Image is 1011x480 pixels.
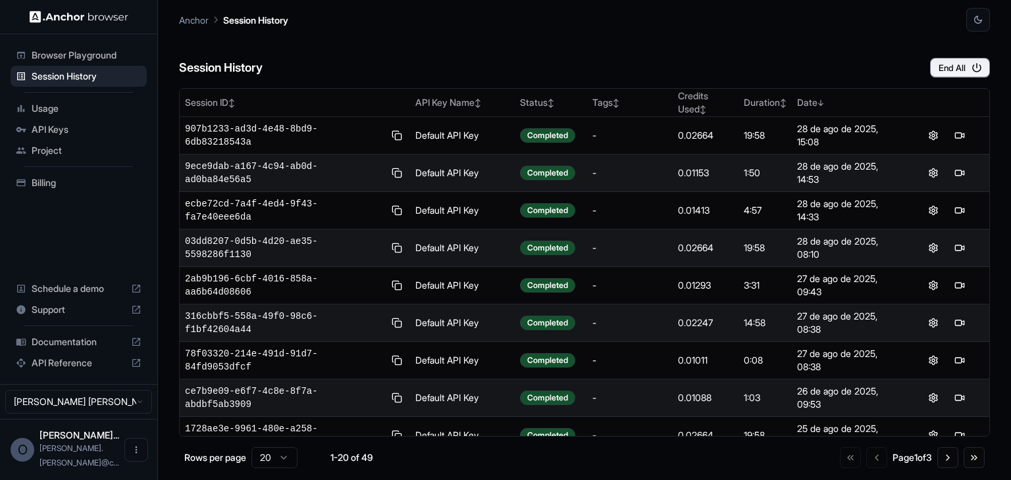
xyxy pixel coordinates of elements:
[11,140,147,161] div: Project
[32,303,126,316] span: Support
[592,129,667,142] div: -
[185,96,405,109] div: Session ID
[11,278,147,299] div: Schedule a demo
[185,160,384,186] span: 9ece9dab-a167-4c94-ab0d-ad0ba84e56a5
[744,429,787,442] div: 19:58
[678,354,733,367] div: 0.01011
[32,176,142,189] span: Billing
[744,354,787,367] div: 0:08
[744,241,787,254] div: 19:58
[520,203,575,218] div: Completed
[228,98,235,108] span: ↕
[678,391,733,404] div: 0.01088
[410,192,515,229] td: Default API Key
[678,129,733,142] div: 0.02664
[520,96,582,109] div: Status
[410,155,515,192] td: Default API Key
[613,98,619,108] span: ↕
[185,272,384,299] span: 2ab9b196-6cbf-4016-858a-aa6b64d08606
[744,129,787,142] div: 19:58
[797,122,898,149] div: 28 de ago de 2025, 15:08
[179,59,263,78] h6: Session History
[11,66,147,87] div: Session History
[39,443,119,468] span: omar.bolanos@cariai.com
[678,166,733,180] div: 0.01153
[185,197,384,224] span: ecbe72cd-7a4f-4ed4-9f43-fa7e40eee6da
[520,391,575,405] div: Completed
[410,417,515,454] td: Default API Key
[797,160,898,186] div: 28 de ago de 2025, 14:53
[11,45,147,66] div: Browser Playground
[678,279,733,292] div: 0.01293
[520,128,575,143] div: Completed
[780,98,787,108] span: ↕
[319,451,384,464] div: 1-20 of 49
[185,347,384,373] span: 78f03320-214e-491d-91d7-84fd9053dfcf
[185,235,384,261] span: 03dd8207-0d5b-4d20-ae35-5598286f1130
[797,422,898,448] div: 25 de ago de 2025, 12:47
[410,229,515,267] td: Default API Key
[32,335,126,348] span: Documentation
[223,13,288,27] p: Session History
[32,102,142,115] span: Usage
[744,279,787,292] div: 3:31
[185,385,384,411] span: ce7b9e09-e6f7-4c8e-8f7a-abdbf5ab3909
[592,354,667,367] div: -
[415,96,510,109] div: API Key Name
[700,105,706,114] span: ↕
[678,204,733,217] div: 0.01413
[592,166,667,180] div: -
[797,385,898,411] div: 26 de ago de 2025, 09:53
[39,429,119,441] span: Omar Fernando Bolaños Delgado
[592,204,667,217] div: -
[930,58,990,78] button: End All
[797,272,898,299] div: 27 de ago de 2025, 09:43
[678,316,733,329] div: 0.02247
[11,119,147,140] div: API Keys
[410,304,515,342] td: Default API Key
[520,353,575,368] div: Completed
[520,241,575,255] div: Completed
[592,279,667,292] div: -
[797,310,898,336] div: 27 de ago de 2025, 08:38
[744,391,787,404] div: 1:03
[124,438,148,462] button: Open menu
[11,438,34,462] div: O
[410,117,515,155] td: Default API Key
[185,310,384,336] span: 316cbbf5-558a-49f0-98c6-f1bf42604a44
[797,347,898,373] div: 27 de ago de 2025, 08:38
[32,123,142,136] span: API Keys
[179,12,288,27] nav: breadcrumb
[11,352,147,373] div: API Reference
[32,70,142,83] span: Session History
[592,429,667,442] div: -
[30,11,128,23] img: Anchor Logo
[592,241,667,254] div: -
[548,98,554,108] span: ↕
[410,379,515,417] td: Default API Key
[678,89,733,116] div: Credits Used
[410,342,515,379] td: Default API Key
[11,331,147,352] div: Documentation
[520,428,575,443] div: Completed
[32,356,126,370] span: API Reference
[475,98,481,108] span: ↕
[32,49,142,62] span: Browser Playground
[678,241,733,254] div: 0.02664
[797,235,898,261] div: 28 de ago de 2025, 08:10
[744,204,787,217] div: 4:57
[520,316,575,330] div: Completed
[179,13,209,27] p: Anchor
[11,172,147,193] div: Billing
[744,166,787,180] div: 1:50
[184,451,246,464] p: Rows per page
[185,422,384,448] span: 1728ae3e-9961-480e-a258-957806c08fbb
[744,96,787,109] div: Duration
[185,122,384,149] span: 907b1233-ad3d-4e48-8bd9-6db83218543a
[817,98,824,108] span: ↓
[678,429,733,442] div: 0.02664
[520,166,575,180] div: Completed
[592,316,667,329] div: -
[520,278,575,293] div: Completed
[32,282,126,295] span: Schedule a demo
